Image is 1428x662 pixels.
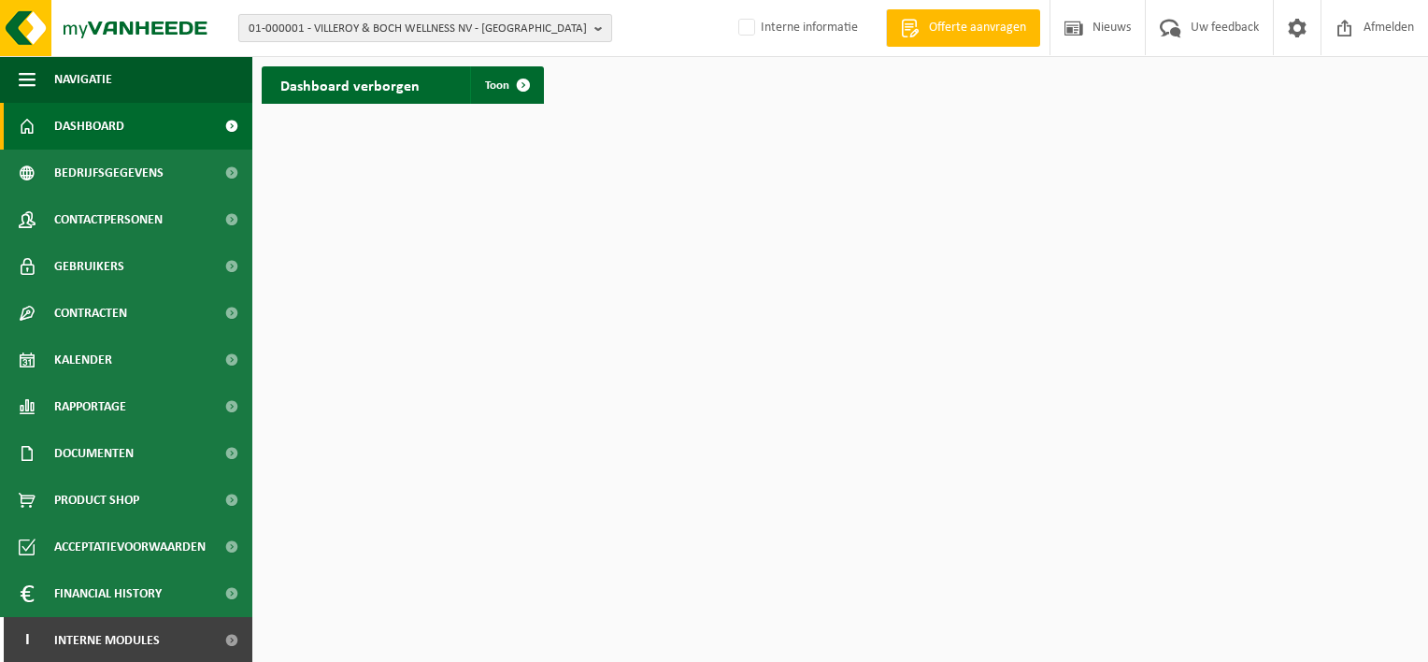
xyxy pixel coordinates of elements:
[54,570,162,617] span: Financial History
[238,14,612,42] button: 01-000001 - VILLEROY & BOCH WELLNESS NV - [GEOGRAPHIC_DATA]
[54,196,163,243] span: Contactpersonen
[54,243,124,290] span: Gebruikers
[54,103,124,150] span: Dashboard
[54,56,112,103] span: Navigatie
[924,19,1031,37] span: Offerte aanvragen
[262,66,438,103] h2: Dashboard verborgen
[54,430,134,477] span: Documenten
[54,524,206,570] span: Acceptatievoorwaarden
[735,14,858,42] label: Interne informatie
[485,79,509,92] span: Toon
[54,150,164,196] span: Bedrijfsgegevens
[249,15,587,43] span: 01-000001 - VILLEROY & BOCH WELLNESS NV - [GEOGRAPHIC_DATA]
[470,66,542,104] a: Toon
[54,383,126,430] span: Rapportage
[54,477,139,524] span: Product Shop
[54,290,127,337] span: Contracten
[54,337,112,383] span: Kalender
[886,9,1040,47] a: Offerte aanvragen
